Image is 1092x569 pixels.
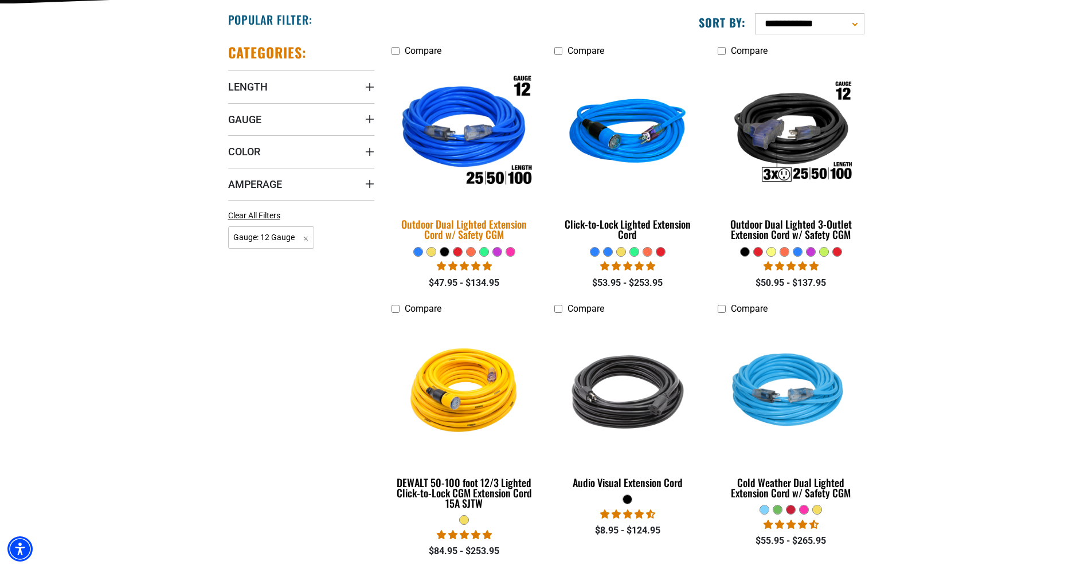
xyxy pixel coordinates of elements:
a: Clear All Filters [228,210,285,222]
span: Gauge [228,113,261,126]
a: blue Click-to-Lock Lighted Extension Cord [554,62,700,246]
h2: Popular Filter: [228,12,312,27]
a: black Audio Visual Extension Cord [554,320,700,495]
img: Light Blue [719,325,863,457]
span: Compare [567,45,604,56]
span: Compare [731,303,768,314]
img: blue [555,68,700,199]
span: Amperage [228,178,282,191]
span: Compare [405,303,441,314]
span: 4.81 stars [437,261,492,272]
a: Gauge: 12 Gauge [228,231,315,242]
div: Audio Visual Extension Cord [554,477,700,488]
span: Compare [405,45,441,56]
span: Clear All Filters [228,211,280,220]
span: 4.61 stars [764,519,819,530]
summary: Amperage [228,168,374,200]
div: $53.95 - $253.95 [554,276,700,290]
div: $8.95 - $124.95 [554,524,700,537]
div: Outdoor Dual Lighted Extension Cord w/ Safety CGM [392,219,538,240]
span: 4.70 stars [600,509,655,520]
summary: Gauge [228,103,374,135]
a: Light Blue Cold Weather Dual Lighted Extension Cord w/ Safety CGM [718,320,864,505]
div: Accessibility Menu [7,536,33,562]
div: $47.95 - $134.95 [392,276,538,290]
div: $55.95 - $265.95 [718,534,864,548]
a: Outdoor Dual Lighted Extension Cord w/ Safety CGM Outdoor Dual Lighted Extension Cord w/ Safety CGM [392,62,538,246]
summary: Length [228,70,374,103]
summary: Color [228,135,374,167]
h2: Categories: [228,44,307,61]
div: Cold Weather Dual Lighted Extension Cord w/ Safety CGM [718,477,864,498]
span: Gauge: 12 Gauge [228,226,315,249]
span: Compare [567,303,604,314]
span: 4.84 stars [437,529,492,540]
img: Outdoor Dual Lighted Extension Cord w/ Safety CGM [384,60,545,207]
span: 4.87 stars [600,261,655,272]
label: Sort by: [699,15,746,30]
div: $50.95 - $137.95 [718,276,864,290]
div: Click-to-Lock Lighted Extension Cord [554,219,700,240]
span: Color [228,145,260,158]
div: DEWALT 50-100 foot 12/3 Lighted Click-to-Lock CGM Extension Cord 15A SJTW [392,477,538,508]
div: Outdoor Dual Lighted 3-Outlet Extension Cord w/ Safety CGM [718,219,864,240]
img: DEWALT 50-100 foot 12/3 Lighted Click-to-Lock CGM Extension Cord 15A SJTW [392,325,537,457]
img: black [555,325,700,457]
img: Outdoor Dual Lighted 3-Outlet Extension Cord w/ Safety CGM [719,68,863,199]
span: 4.80 stars [764,261,819,272]
div: $84.95 - $253.95 [392,544,538,558]
span: Compare [731,45,768,56]
span: Length [228,80,268,93]
a: DEWALT 50-100 foot 12/3 Lighted Click-to-Lock CGM Extension Cord 15A SJTW DEWALT 50-100 foot 12/3... [392,320,538,515]
a: Outdoor Dual Lighted 3-Outlet Extension Cord w/ Safety CGM Outdoor Dual Lighted 3-Outlet Extensio... [718,62,864,246]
